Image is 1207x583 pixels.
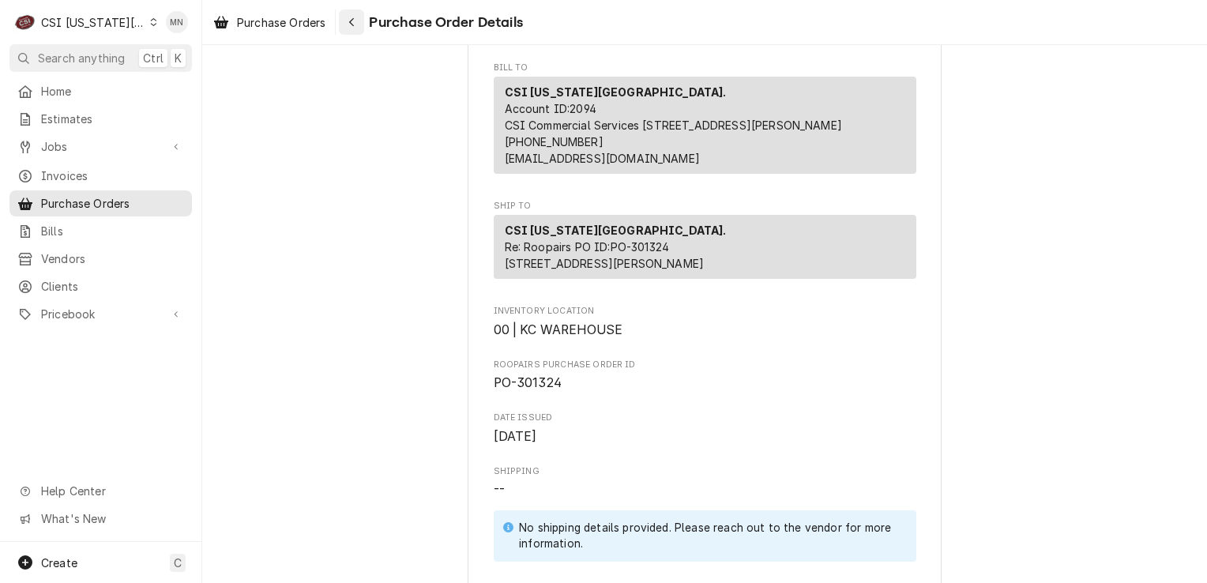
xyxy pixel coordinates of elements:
span: Re: Roopairs PO ID: PO-301324 [505,240,670,254]
span: Search anything [38,50,125,66]
strong: CSI [US_STATE][GEOGRAPHIC_DATA]. [505,85,727,99]
span: Roopairs Purchase Order ID [494,374,916,393]
span: Purchase Orders [237,14,325,31]
span: Help Center [41,483,182,499]
a: Go to Help Center [9,478,192,504]
div: Ship To [494,215,916,279]
a: Go to Jobs [9,134,192,160]
span: [STREET_ADDRESS][PERSON_NAME] [505,257,705,270]
div: MN [166,11,188,33]
a: Go to What's New [9,506,192,532]
div: CSI [US_STATE][GEOGRAPHIC_DATA]. [41,14,145,31]
a: Clients [9,273,192,299]
a: Vendors [9,246,192,272]
span: 00 | KC WAREHOUSE [494,322,623,337]
div: Shipping [494,465,916,573]
span: CSI Commercial Services [STREET_ADDRESS][PERSON_NAME] [505,118,842,132]
a: Go to Pricebook [9,301,192,327]
span: Inventory Location [494,305,916,318]
span: Purchase Order Details [364,12,523,33]
span: Jobs [41,138,160,155]
span: What's New [41,510,182,527]
span: Account ID: 2094 [505,102,596,115]
div: CSI Kansas City.'s Avatar [14,11,36,33]
span: Ctrl [143,50,164,66]
button: Search anythingCtrlK [9,44,192,72]
span: Clients [41,278,184,295]
span: Purchase Orders [41,195,184,212]
div: Roopairs Purchase Order ID [494,359,916,393]
span: Shipping [494,480,916,573]
span: Pricebook [41,306,160,322]
span: Roopairs Purchase Order ID [494,359,916,371]
span: [DATE] [494,429,537,444]
a: Estimates [9,106,192,132]
span: Date Issued [494,412,916,424]
a: [PHONE_NUMBER] [505,135,603,149]
div: Melissa Nehls's Avatar [166,11,188,33]
a: Invoices [9,163,192,189]
div: C [14,11,36,33]
span: PO-301324 [494,375,562,390]
div: Purchase Order Ship To [494,200,916,286]
a: Bills [9,218,192,244]
div: Date Issued [494,412,916,446]
span: Bill To [494,62,916,74]
span: -- [494,482,505,497]
span: C [174,555,182,571]
div: Ship To [494,215,916,285]
a: Purchase Orders [9,190,192,216]
span: Home [41,83,184,100]
button: Navigate back [339,9,364,35]
strong: CSI [US_STATE][GEOGRAPHIC_DATA]. [505,224,727,237]
div: No shipping details provided. Please reach out to the vendor for more information. [519,520,900,552]
span: K [175,50,182,66]
span: Bills [41,223,184,239]
a: Home [9,78,192,104]
span: Estimates [41,111,184,127]
div: Bill To [494,77,916,174]
span: Invoices [41,167,184,184]
a: [EMAIL_ADDRESS][DOMAIN_NAME] [505,152,700,165]
div: Inventory Location [494,305,916,339]
span: Vendors [41,250,184,267]
div: Bill To [494,77,916,180]
span: Inventory Location [494,321,916,340]
span: Create [41,556,77,570]
span: Shipping [494,465,916,478]
span: Date Issued [494,427,916,446]
a: Purchase Orders [207,9,332,36]
span: Ship To [494,200,916,213]
div: Purchase Order Bill To [494,62,916,181]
